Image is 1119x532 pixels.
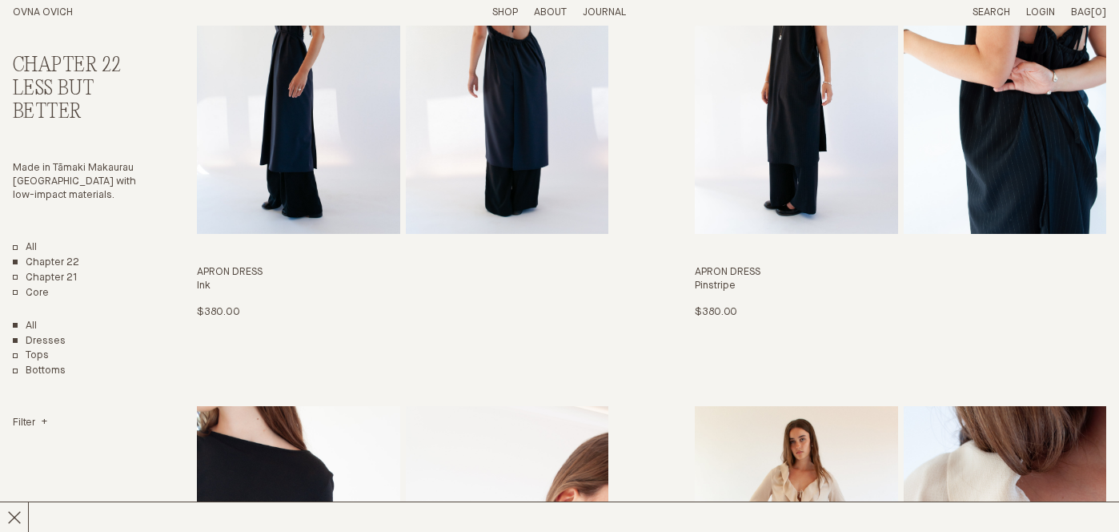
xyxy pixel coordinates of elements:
[13,365,66,378] a: Bottoms
[13,7,73,18] a: Home
[13,320,37,333] a: Show All
[534,6,567,20] summary: About
[13,241,37,255] a: All
[1071,7,1091,18] span: Bag
[13,54,138,78] h2: Chapter 22
[1091,7,1106,18] span: [0]
[695,307,737,317] span: $380.00
[13,335,66,349] a: Dresses
[197,307,239,317] span: $380.00
[13,349,49,363] a: Tops
[695,280,1106,293] h4: Pinstripe
[583,7,626,18] a: Journal
[197,266,608,280] h3: Apron Dress
[973,7,1010,18] a: Search
[13,272,78,285] a: Chapter 21
[13,287,49,300] a: Core
[13,417,47,430] summary: Filter
[13,162,138,203] p: Made in Tāmaki Makaurau [GEOGRAPHIC_DATA] with low-impact materials.
[13,256,79,270] a: Chapter 22
[695,266,1106,280] h3: Apron Dress
[1026,7,1055,18] a: Login
[492,7,518,18] a: Shop
[197,280,608,293] h4: Ink
[13,78,138,124] h3: Less But Better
